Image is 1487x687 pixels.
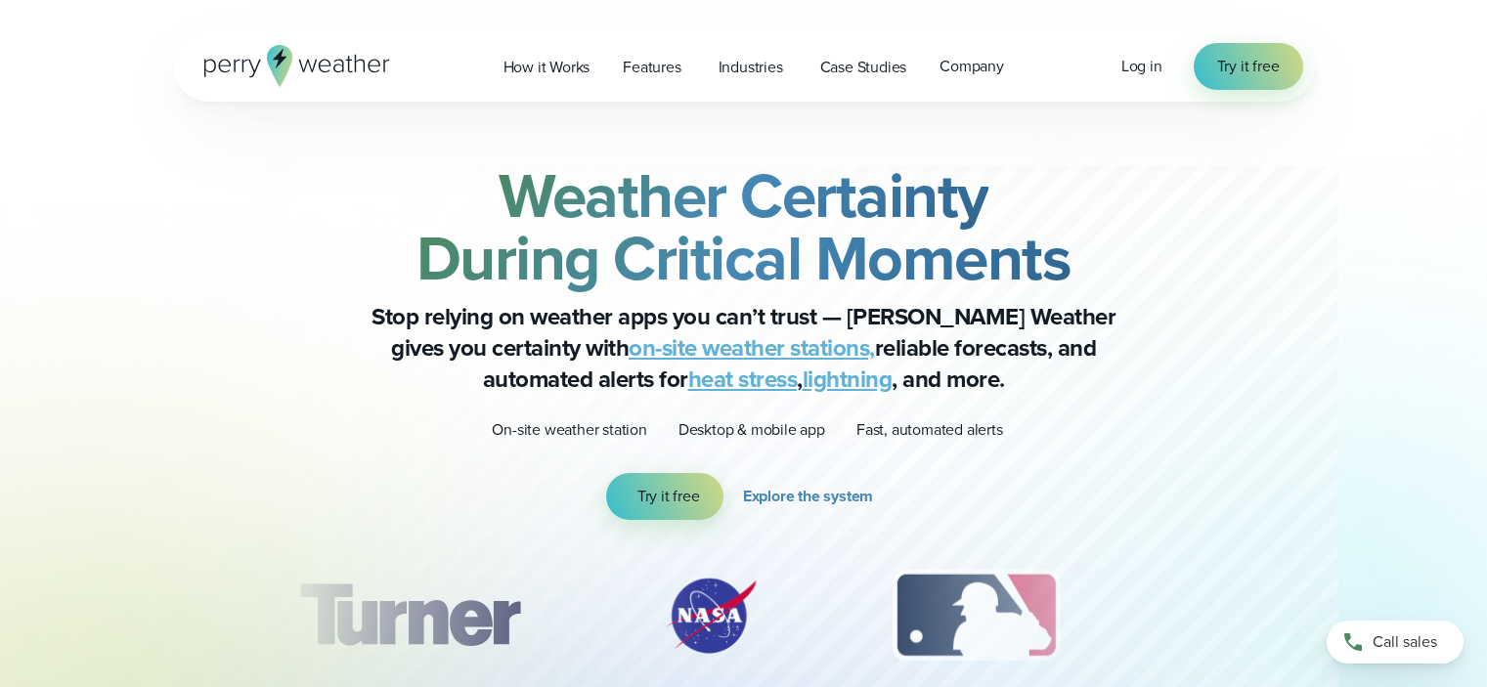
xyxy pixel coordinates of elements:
[820,56,907,79] span: Case Studies
[804,47,924,87] a: Case Studies
[856,418,1003,442] p: Fast, automated alerts
[637,485,700,508] span: Try it free
[270,567,547,665] img: Turner-Construction_1.svg
[1217,55,1280,78] span: Try it free
[270,567,547,665] div: 1 of 12
[873,567,1079,665] img: MLB.svg
[1173,567,1330,665] div: 4 of 12
[642,567,779,665] img: NASA.svg
[803,362,893,397] a: lightning
[503,56,590,79] span: How it Works
[416,150,1072,304] strong: Weather Certainty During Critical Moments
[678,418,825,442] p: Desktop & mobile app
[271,567,1217,674] div: slideshow
[606,473,723,520] a: Try it free
[1194,43,1303,90] a: Try it free
[623,56,680,79] span: Features
[629,330,875,365] a: on-site weather stations,
[642,567,779,665] div: 2 of 12
[1121,55,1162,78] a: Log in
[940,55,1004,78] span: Company
[1173,567,1330,665] img: PGA.svg
[1373,630,1437,654] span: Call sales
[492,418,646,442] p: On-site weather station
[1121,55,1162,77] span: Log in
[719,56,783,79] span: Industries
[1327,621,1464,664] a: Call sales
[743,485,873,508] span: Explore the system
[743,473,881,520] a: Explore the system
[688,362,798,397] a: heat stress
[353,301,1135,395] p: Stop relying on weather apps you can’t trust — [PERSON_NAME] Weather gives you certainty with rel...
[487,47,607,87] a: How it Works
[873,567,1079,665] div: 3 of 12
